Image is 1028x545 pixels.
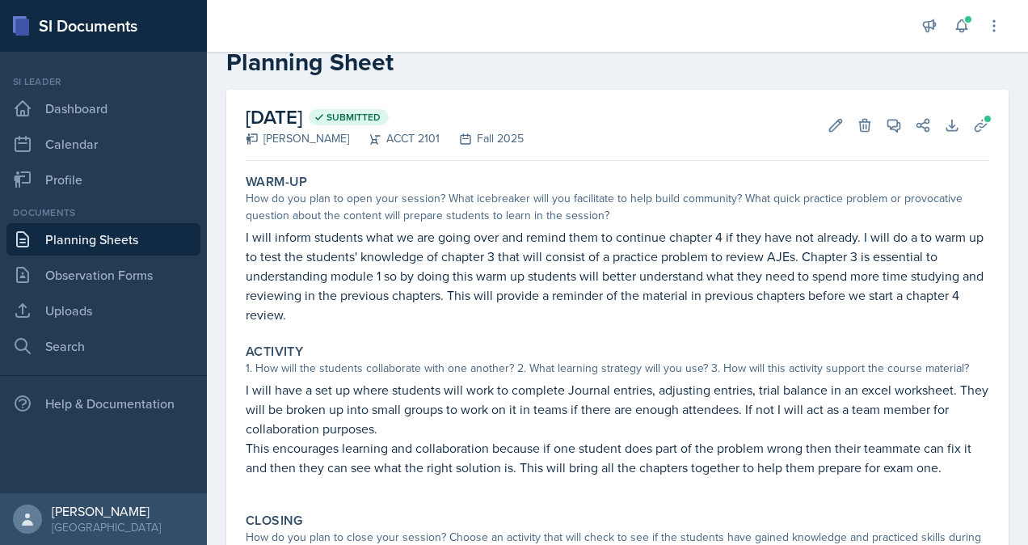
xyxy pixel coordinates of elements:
[6,74,200,89] div: Si leader
[440,130,524,147] div: Fall 2025
[6,330,200,362] a: Search
[6,205,200,220] div: Documents
[6,223,200,256] a: Planning Sheets
[52,503,161,519] div: [PERSON_NAME]
[246,130,349,147] div: [PERSON_NAME]
[246,344,303,360] label: Activity
[246,380,989,438] p: I will have a set up where students will work to complete Journal entries, adjusting entries, tri...
[246,360,989,377] div: 1. How will the students collaborate with one another? 2. What learning strategy will you use? 3....
[226,48,1009,77] h2: Planning Sheet
[52,519,161,535] div: [GEOGRAPHIC_DATA]
[246,190,989,224] div: How do you plan to open your session? What icebreaker will you facilitate to help build community...
[6,92,200,125] a: Dashboard
[327,111,381,124] span: Submitted
[6,128,200,160] a: Calendar
[246,513,303,529] label: Closing
[246,174,308,190] label: Warm-Up
[349,130,440,147] div: ACCT 2101
[6,387,200,420] div: Help & Documentation
[246,438,989,477] p: This encourages learning and collaboration because if one student does part of the problem wrong ...
[246,227,989,324] p: I will inform students what we are going over and remind them to continue chapter 4 if they have ...
[6,294,200,327] a: Uploads
[6,163,200,196] a: Profile
[6,259,200,291] a: Observation Forms
[246,103,524,132] h2: [DATE]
